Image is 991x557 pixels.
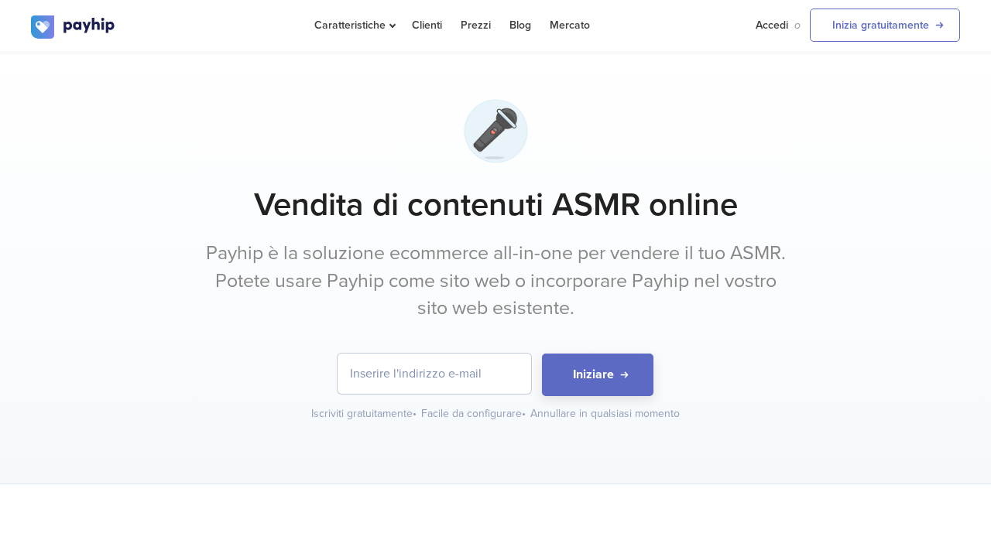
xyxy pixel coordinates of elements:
[205,240,786,323] p: Payhip è la soluzione ecommerce all-in-one per vendere il tuo ASMR. Potete usare Payhip come sito...
[31,186,960,224] h1: Vendita di contenuti ASMR online
[522,407,526,420] span: •
[421,406,527,422] div: Facile da configurare
[31,15,116,39] img: logo.svg
[810,9,960,42] a: Inizia gratuitamente
[311,406,418,422] div: Iscriviti gratuitamente
[457,92,535,170] img: microphone-14-jgr7c4ygfpn0x553ifr1sp.png
[542,354,653,396] button: Iniziare
[314,19,393,32] span: Caratteristiche
[413,407,417,420] span: •
[338,354,531,394] input: Inserire l'indirizzo e-mail
[530,406,680,422] div: Annullare in qualsiasi momento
